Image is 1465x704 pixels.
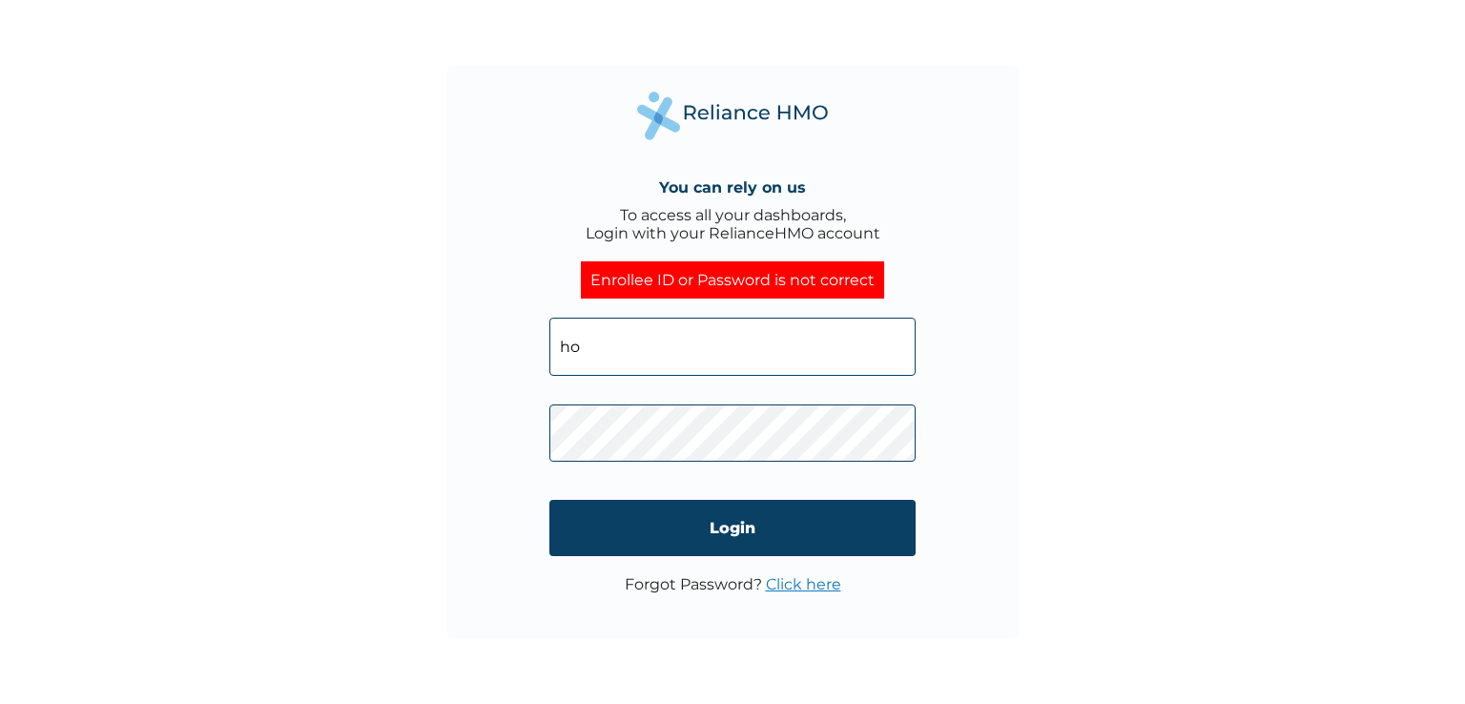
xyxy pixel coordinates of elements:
[625,575,841,593] p: Forgot Password?
[659,178,806,197] h4: You can rely on us
[549,318,916,376] input: Email address or HMO ID
[549,500,916,556] input: Login
[637,92,828,140] img: Reliance Health's Logo
[581,261,884,299] div: Enrollee ID or Password is not correct
[766,575,841,593] a: Click here
[586,206,880,242] div: To access all your dashboards, Login with your RelianceHMO account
